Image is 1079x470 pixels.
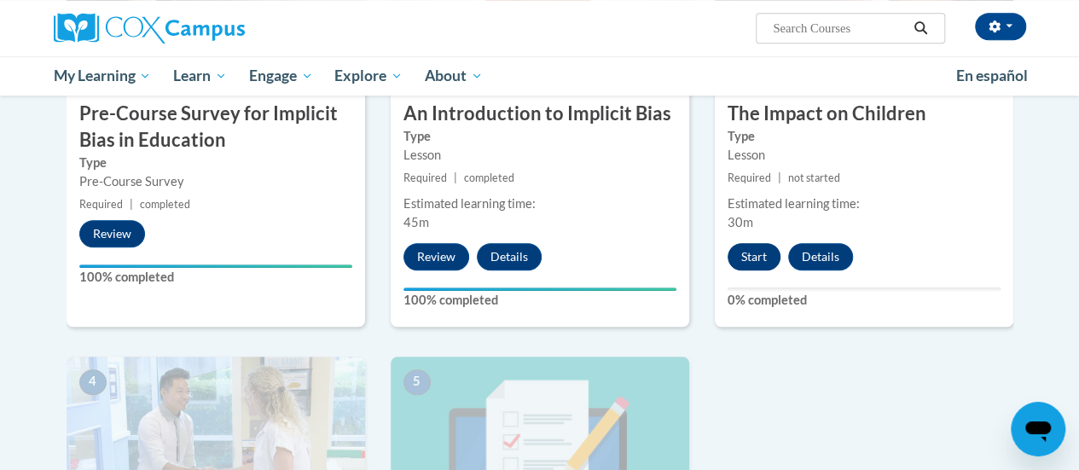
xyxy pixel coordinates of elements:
h3: An Introduction to Implicit Bias [391,101,689,127]
div: Estimated learning time: [403,194,676,213]
label: 100% completed [403,291,676,310]
span: completed [140,198,190,211]
span: | [454,171,457,184]
a: Learn [162,56,238,96]
a: My Learning [43,56,163,96]
span: completed [464,171,514,184]
div: Lesson [403,146,676,165]
button: Account Settings [975,13,1026,40]
div: Your progress [79,264,352,268]
span: Required [728,171,771,184]
label: Type [728,127,1001,146]
a: Cox Campus [54,13,361,44]
button: Search [908,18,933,38]
span: My Learning [53,66,151,86]
label: Type [79,154,352,172]
button: Review [403,243,469,270]
input: Search Courses [771,18,908,38]
label: 0% completed [728,291,1001,310]
span: | [778,171,781,184]
button: Start [728,243,780,270]
span: 45m [403,215,429,229]
span: 5 [403,369,431,395]
span: Explore [334,66,403,86]
button: Details [788,243,853,270]
span: Learn [173,66,227,86]
span: Engage [249,66,313,86]
button: Details [477,243,542,270]
span: En español [956,67,1028,84]
span: Required [79,198,123,211]
span: 4 [79,369,107,395]
div: Pre-Course Survey [79,172,352,191]
a: Explore [323,56,414,96]
label: 100% completed [79,268,352,287]
h3: Pre-Course Survey for Implicit Bias in Education [67,101,365,154]
div: Lesson [728,146,1001,165]
h3: The Impact on Children [715,101,1013,127]
div: Your progress [403,287,676,291]
a: About [414,56,494,96]
div: Main menu [41,56,1039,96]
span: not started [788,171,840,184]
span: About [425,66,483,86]
img: Cox Campus [54,13,245,44]
a: En español [945,58,1039,94]
span: | [130,198,133,211]
a: Engage [238,56,324,96]
button: Review [79,220,145,247]
label: Type [403,127,676,146]
span: Required [403,171,447,184]
div: Estimated learning time: [728,194,1001,213]
span: 30m [728,215,753,229]
iframe: Button to launch messaging window [1011,402,1065,456]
